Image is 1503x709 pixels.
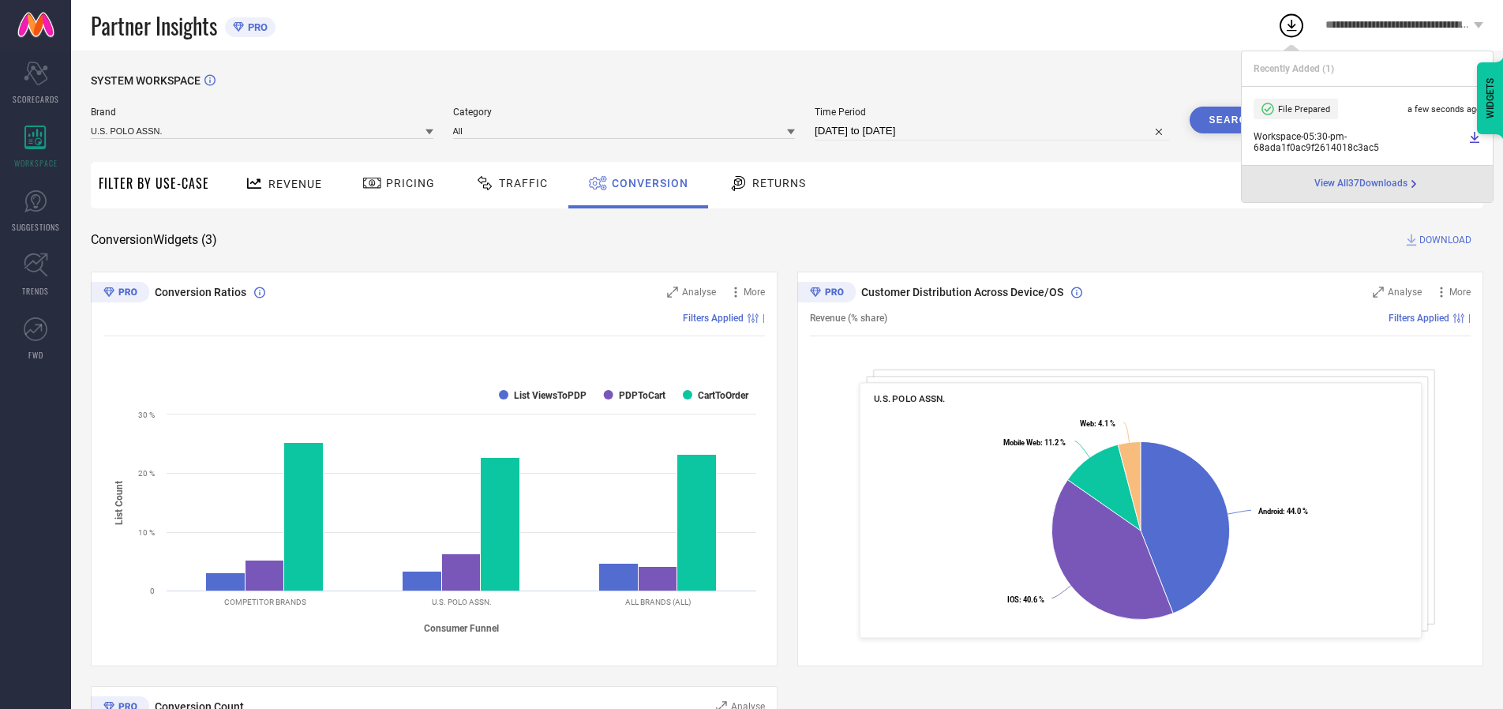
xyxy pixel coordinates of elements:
[91,282,149,306] div: Premium
[28,349,43,361] span: FWD
[763,313,765,324] span: |
[268,178,322,190] span: Revenue
[1314,178,1407,190] span: View All 37 Downloads
[22,285,49,297] span: TRENDS
[667,287,678,298] svg: Zoom
[453,107,796,118] span: Category
[91,74,201,87] span: SYSTEM WORKSPACE
[514,390,587,401] text: List ViewsToPDP
[1003,438,1065,447] text: : 11.2 %
[1389,313,1449,324] span: Filters Applied
[138,411,155,419] text: 30 %
[91,107,433,118] span: Brand
[797,282,856,306] div: Premium
[224,598,306,606] text: COMPETITOR BRANDS
[1314,178,1420,190] div: Open download page
[424,623,499,634] tspan: Consumer Funnel
[114,480,125,524] tspan: List Count
[499,177,548,189] span: Traffic
[1254,131,1464,153] span: Workspace - 05:30-pm - 68ada1f0ac9f2614018c3ac5
[1003,438,1040,447] tspan: Mobile Web
[612,177,688,189] span: Conversion
[682,287,716,298] span: Analyse
[1080,419,1115,428] text: : 4.1 %
[1277,11,1306,39] div: Open download list
[1468,131,1481,153] a: Download
[1468,313,1471,324] span: |
[683,313,744,324] span: Filters Applied
[1080,419,1094,428] tspan: Web
[810,313,887,324] span: Revenue (% share)
[625,598,691,606] text: ALL BRANDS (ALL)
[244,21,268,33] span: PRO
[1388,287,1422,298] span: Analyse
[138,469,155,478] text: 20 %
[91,232,217,248] span: Conversion Widgets ( 3 )
[386,177,435,189] span: Pricing
[1006,595,1018,604] tspan: IOS
[1006,595,1044,604] text: : 40.6 %
[138,528,155,537] text: 10 %
[861,286,1063,298] span: Customer Distribution Across Device/OS
[1419,232,1471,248] span: DOWNLOAD
[1373,287,1384,298] svg: Zoom
[12,221,60,233] span: SUGGESTIONS
[1449,287,1471,298] span: More
[744,287,765,298] span: More
[752,177,806,189] span: Returns
[698,390,749,401] text: CartToOrder
[1254,63,1334,74] span: Recently Added ( 1 )
[99,174,209,193] span: Filter By Use-Case
[13,93,59,105] span: SCORECARDS
[815,107,1170,118] span: Time Period
[1190,107,1275,133] button: Search
[1407,104,1481,114] span: a few seconds ago
[1278,104,1330,114] span: File Prepared
[815,122,1170,141] input: Select time period
[91,9,217,42] span: Partner Insights
[619,390,665,401] text: PDPToCart
[873,393,945,404] span: U.S. POLO ASSN.
[1257,507,1282,516] tspan: Android
[155,286,246,298] span: Conversion Ratios
[14,157,58,169] span: WORKSPACE
[1314,178,1420,190] a: View All37Downloads
[150,587,155,595] text: 0
[1257,507,1307,516] text: : 44.0 %
[432,598,492,606] text: U.S. POLO ASSN.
